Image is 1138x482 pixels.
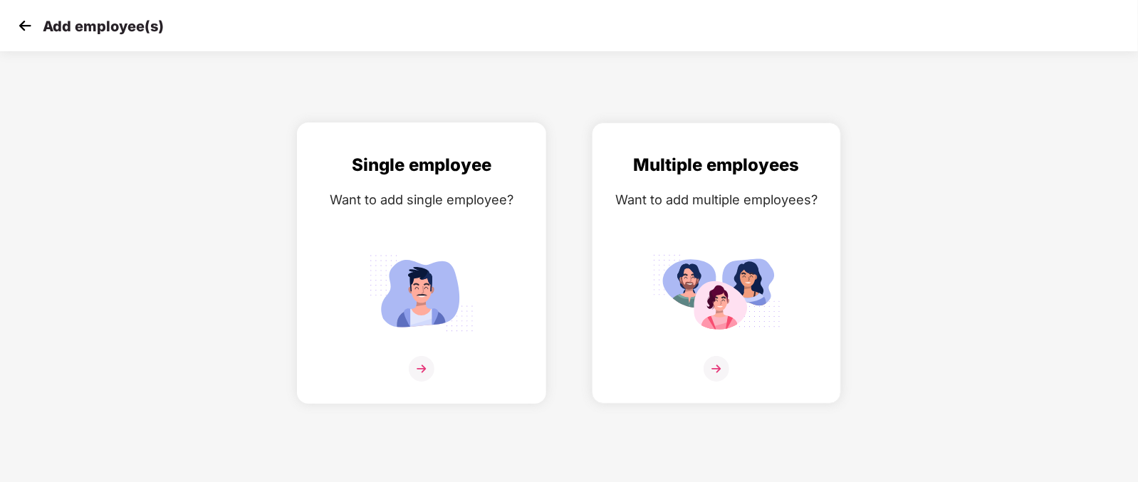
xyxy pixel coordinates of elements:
[312,189,531,210] div: Want to add single employee?
[704,356,729,382] img: svg+xml;base64,PHN2ZyB4bWxucz0iaHR0cDovL3d3dy53My5vcmcvMjAwMC9zdmciIHdpZHRoPSIzNiIgaGVpZ2h0PSIzNi...
[14,15,36,36] img: svg+xml;base64,PHN2ZyB4bWxucz0iaHR0cDovL3d3dy53My5vcmcvMjAwMC9zdmciIHdpZHRoPSIzMCIgaGVpZ2h0PSIzMC...
[43,18,164,35] p: Add employee(s)
[312,152,531,179] div: Single employee
[652,248,781,337] img: svg+xml;base64,PHN2ZyB4bWxucz0iaHR0cDovL3d3dy53My5vcmcvMjAwMC9zdmciIGlkPSJNdWx0aXBsZV9lbXBsb3llZS...
[357,248,486,337] img: svg+xml;base64,PHN2ZyB4bWxucz0iaHR0cDovL3d3dy53My5vcmcvMjAwMC9zdmciIGlkPSJTaW5nbGVfZW1wbG95ZWUiIH...
[409,356,434,382] img: svg+xml;base64,PHN2ZyB4bWxucz0iaHR0cDovL3d3dy53My5vcmcvMjAwMC9zdmciIHdpZHRoPSIzNiIgaGVpZ2h0PSIzNi...
[607,189,826,210] div: Want to add multiple employees?
[607,152,826,179] div: Multiple employees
